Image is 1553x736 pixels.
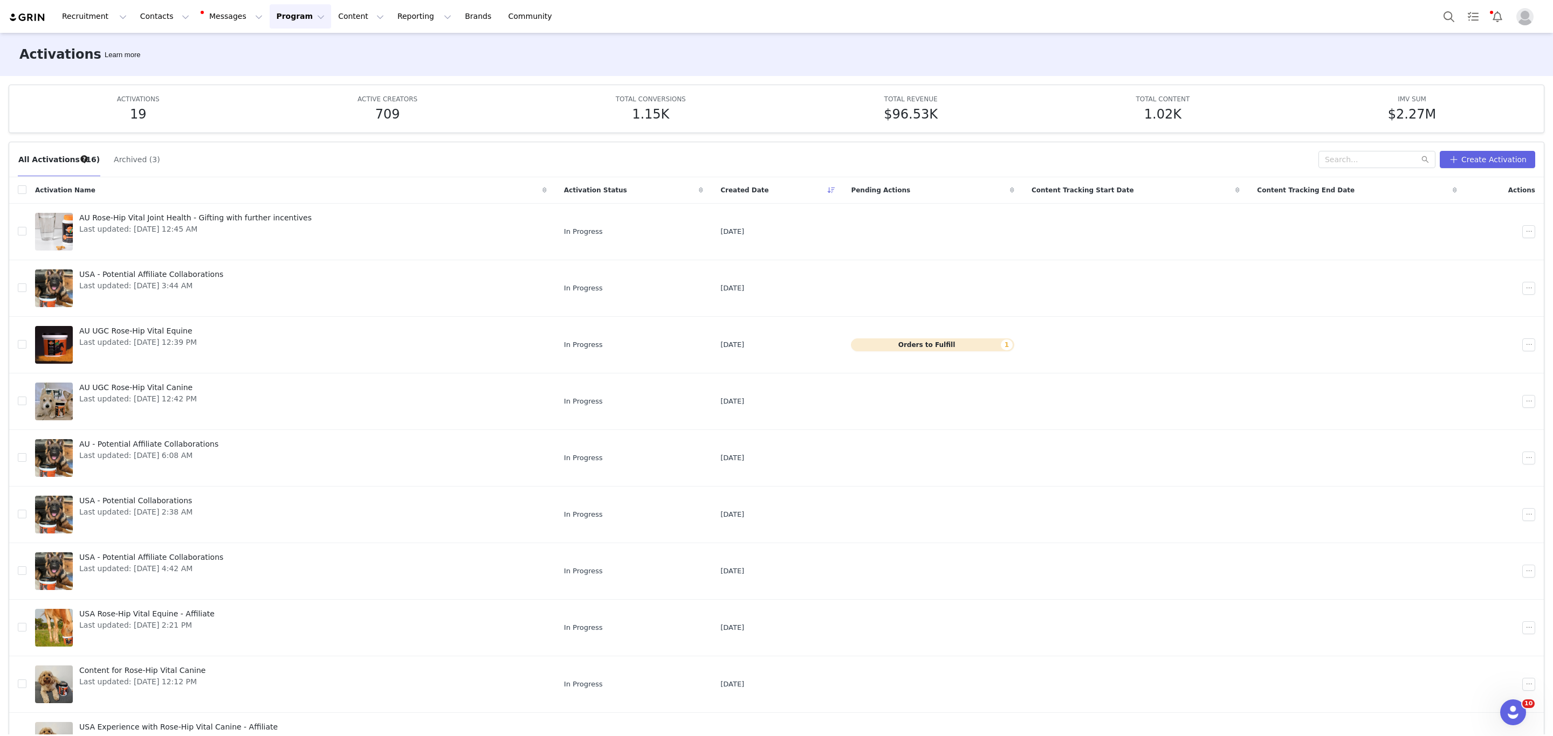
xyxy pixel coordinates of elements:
span: In Progress [564,226,603,237]
a: AU UGC Rose-Hip Vital EquineLast updated: [DATE] 12:39 PM [35,323,547,366]
span: AU Rose-Hip Vital Joint Health - Gifting with further incentives [79,212,312,224]
span: Last updated: [DATE] 12:42 PM [79,393,197,405]
span: USA - Potential Affiliate Collaborations [79,269,223,280]
a: AU Rose-Hip Vital Joint Health - Gifting with further incentivesLast updated: [DATE] 12:45 AM [35,210,547,253]
span: Last updated: [DATE] 4:42 AM [79,563,223,574]
span: Content Tracking End Date [1257,185,1355,195]
button: Contacts [134,4,196,29]
button: Content [332,4,390,29]
a: USA - Potential Affiliate CollaborationsLast updated: [DATE] 3:44 AM [35,267,547,310]
button: Program [270,4,331,29]
span: AU - Potential Affiliate Collaborations [79,439,218,450]
span: Last updated: [DATE] 6:08 AM [79,450,218,461]
span: In Progress [564,566,603,577]
span: USA Rose-Hip Vital Equine - Affiliate [79,608,215,620]
div: Actions [1466,179,1544,202]
span: USA - Potential Affiliate Collaborations [79,552,223,563]
a: USA Rose-Hip Vital Equine - AffiliateLast updated: [DATE] 2:21 PM [35,606,547,649]
span: In Progress [564,339,603,350]
div: Tooltip anchor [102,50,142,60]
span: TOTAL CONTENT [1136,95,1190,103]
a: AU UGC Rose-Hip Vital CanineLast updated: [DATE] 12:42 PM [35,380,547,423]
span: In Progress [564,283,603,294]
button: Archived (3) [113,151,161,168]
span: USA Experience with Rose-Hip Vital Canine - Affiliate [79,721,278,733]
span: Last updated: [DATE] 12:45 AM [79,224,312,235]
span: Last updated: [DATE] 3:44 AM [79,280,223,291]
span: TOTAL REVENUE [884,95,938,103]
h5: $96.53K [884,105,938,124]
img: placeholder-profile.jpg [1516,8,1534,25]
span: Content for Rose-Hip Vital Canine [79,665,205,676]
button: Profile [1510,8,1544,25]
span: ACTIVE CREATORS [358,95,417,103]
h5: 19 [130,105,147,124]
span: USA - Potential Collaborations [79,495,193,506]
span: [DATE] [720,396,744,407]
a: AU - Potential Affiliate CollaborationsLast updated: [DATE] 6:08 AM [35,436,547,480]
span: [DATE] [720,509,744,520]
img: grin logo [9,12,46,23]
span: In Progress [564,396,603,407]
span: In Progress [564,453,603,463]
span: AU UGC Rose-Hip Vital Equine [79,325,197,337]
h3: Activations [19,45,101,64]
span: AU UGC Rose-Hip Vital Canine [79,382,197,393]
span: Content Tracking Start Date [1032,185,1134,195]
button: All Activations (16) [18,151,100,168]
span: In Progress [564,509,603,520]
a: Community [502,4,564,29]
span: Activation Name [35,185,95,195]
button: Recruitment [56,4,133,29]
a: USA - Potential CollaborationsLast updated: [DATE] 2:38 AM [35,493,547,536]
h5: 1.02K [1144,105,1181,124]
button: Search [1437,4,1461,29]
a: Tasks [1461,4,1485,29]
span: Last updated: [DATE] 12:12 PM [79,676,205,688]
button: Messages [196,4,269,29]
span: ACTIVATIONS [117,95,160,103]
div: Tooltip anchor [79,154,89,164]
span: [DATE] [720,622,744,633]
span: 10 [1522,699,1535,708]
span: Last updated: [DATE] 2:38 AM [79,506,193,518]
span: [DATE] [720,679,744,690]
a: Content for Rose-Hip Vital CanineLast updated: [DATE] 12:12 PM [35,663,547,706]
a: Brands [458,4,501,29]
span: Activation Status [564,185,627,195]
span: In Progress [564,622,603,633]
span: Last updated: [DATE] 12:39 PM [79,337,197,348]
span: [DATE] [720,339,744,350]
span: In Progress [564,679,603,690]
button: Reporting [391,4,458,29]
span: Created Date [720,185,769,195]
i: icon: search [1421,156,1429,163]
input: Search... [1318,151,1435,168]
button: Orders to Fulfill1 [851,338,1014,351]
span: Last updated: [DATE] 2:21 PM [79,620,215,631]
span: IMV SUM [1398,95,1426,103]
h5: $2.27M [1388,105,1436,124]
span: Pending Actions [851,185,910,195]
span: [DATE] [720,566,744,577]
button: Create Activation [1440,151,1535,168]
a: USA - Potential Affiliate CollaborationsLast updated: [DATE] 4:42 AM [35,550,547,593]
span: [DATE] [720,283,744,294]
span: [DATE] [720,453,744,463]
button: Notifications [1486,4,1509,29]
iframe: Intercom live chat [1500,699,1526,725]
h5: 709 [375,105,400,124]
span: [DATE] [720,226,744,237]
h5: 1.15K [632,105,669,124]
span: TOTAL CONVERSIONS [616,95,686,103]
